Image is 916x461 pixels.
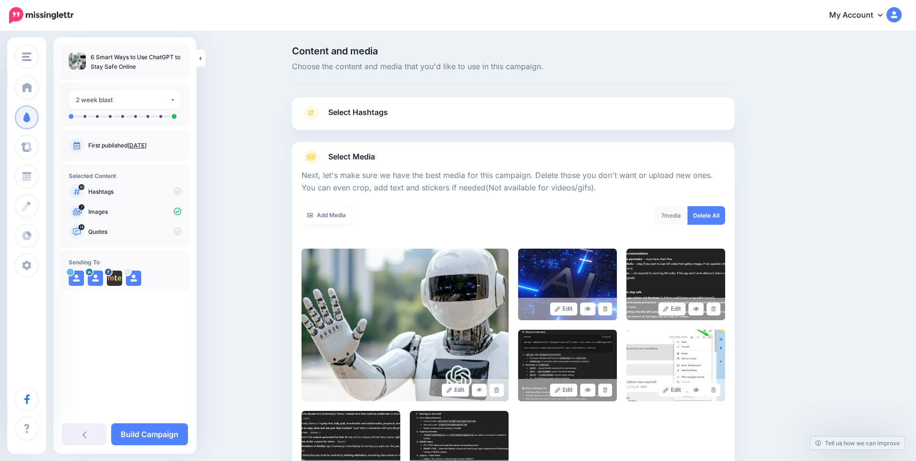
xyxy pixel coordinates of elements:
[9,7,73,23] img: Missinglettr
[328,150,375,163] span: Select Media
[687,206,725,225] a: Delete All
[626,249,725,320] img: fd9d6adc9e8c6b266ecaf55f8953cff9_large.jpg
[328,106,388,119] span: Select Hashtags
[302,249,509,401] img: 4bbac58fb379cf95933d24b188d565fe_large.jpg
[518,249,617,320] img: a9257c97a1acf18f4f433c0d7309d128_large.jpg
[811,437,905,450] a: Tell us how we can improve
[658,384,686,397] a: Edit
[79,224,85,230] span: 14
[550,303,577,315] a: Edit
[820,4,902,27] a: My Account
[292,61,735,73] span: Choose the content and media that you'd like to use in this campaign.
[69,172,181,179] h4: Selected Content
[69,271,84,286] img: user_default_image.png
[550,384,577,397] a: Edit
[79,184,84,190] span: 10
[302,206,352,225] a: Add Media
[302,169,725,194] p: Next, let's make sure we have the best media for this campaign. Delete those you don't want or up...
[22,52,31,61] img: menu.png
[88,208,181,216] p: Images
[76,94,170,105] div: 2 week blast
[126,271,141,286] img: user_default_image.png
[626,330,725,401] img: a1940c0ec9ead70fa7b8ddf1d6e9751d_large.jpg
[442,384,469,397] a: Edit
[292,46,735,56] span: Content and media
[88,271,103,286] img: user_default_image.png
[69,91,181,109] button: 2 week blast
[79,204,84,210] span: 7
[127,142,146,149] a: [DATE]
[302,149,725,165] a: Select Media
[654,206,688,225] div: media
[107,271,122,286] img: 310393109_477915214381636_3883985114093244655_n-bsa153274.png
[518,330,617,401] img: b532962169bc1896a362cb15ae82ca86_large.jpg
[69,52,86,70] img: 4bbac58fb379cf95933d24b188d565fe_thumb.jpg
[302,105,725,130] a: Select Hashtags
[658,303,686,315] a: Edit
[88,228,181,236] p: Quotes
[91,52,181,72] p: 6 Smart Ways to Use ChatGPT to Stay Safe Online
[69,259,181,266] h4: Sending To
[88,141,181,150] p: First published
[88,188,181,196] p: Hashtags
[661,212,664,219] span: 7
